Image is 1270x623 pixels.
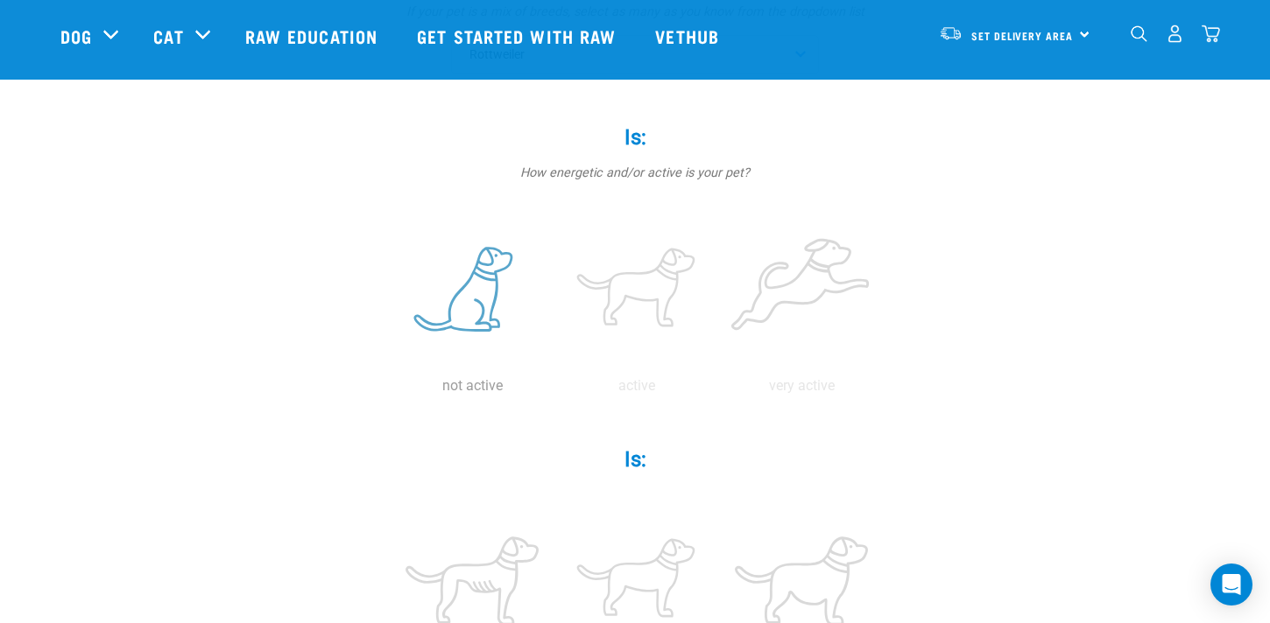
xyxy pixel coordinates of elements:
label: Is: [372,444,898,475]
p: How energetic and/or active is your pet? [372,164,898,183]
a: Get started with Raw [399,1,638,71]
a: Cat [153,23,183,49]
a: Raw Education [228,1,399,71]
img: van-moving.png [939,25,963,41]
p: active [558,375,716,396]
img: home-icon-1@2x.png [1131,25,1147,42]
div: Open Intercom Messenger [1210,563,1252,605]
p: not active [393,375,551,396]
span: Set Delivery Area [971,32,1073,38]
p: very active [723,375,880,396]
label: Is: [372,122,898,153]
img: user.png [1166,24,1184,43]
a: Dog [60,23,92,49]
a: Vethub [638,1,741,71]
img: home-icon@2x.png [1202,24,1220,43]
